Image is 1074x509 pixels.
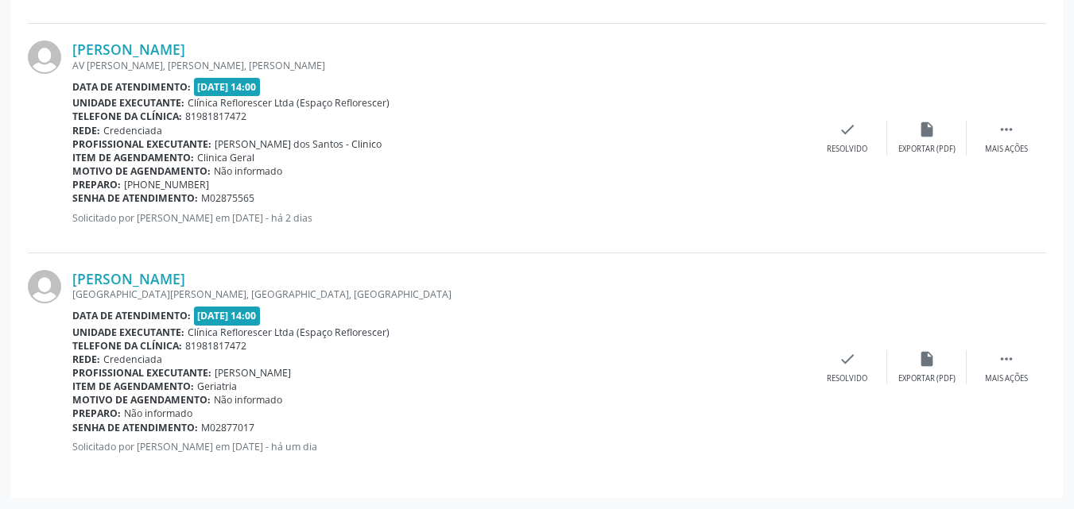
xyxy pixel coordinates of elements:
i:  [998,121,1015,138]
span: 81981817472 [185,110,246,123]
b: Item de agendamento: [72,380,194,393]
div: Resolvido [827,144,867,155]
b: Telefone da clínica: [72,339,182,353]
b: Senha de atendimento: [72,191,198,205]
div: AV [PERSON_NAME], [PERSON_NAME], [PERSON_NAME] [72,59,808,72]
b: Motivo de agendamento: [72,393,211,407]
img: img [28,40,61,74]
span: M02875565 [201,191,254,205]
i: insert_drive_file [918,121,936,138]
span: [DATE] 14:00 [194,78,261,96]
p: Solicitado por [PERSON_NAME] em [DATE] - há um dia [72,440,808,453]
div: Exportar (PDF) [898,144,956,155]
i:  [998,350,1015,368]
a: [PERSON_NAME] [72,270,185,287]
b: Preparo: [72,178,121,191]
i: check [839,121,856,138]
b: Profissional executante: [72,137,211,151]
span: Não informado [214,164,282,178]
a: [PERSON_NAME] [72,40,185,58]
div: Exportar (PDF) [898,373,956,384]
span: [DATE] 14:00 [194,307,261,325]
span: 81981817472 [185,339,246,353]
b: Motivo de agendamento: [72,164,211,178]
i: insert_drive_file [918,350,936,368]
span: Clinica Geral [197,151,254,164]
b: Telefone da clínica: [72,110,182,123]
span: Não informado [124,407,192,420]
div: [GEOGRAPHIC_DATA][PERSON_NAME], [GEOGRAPHIC_DATA], [GEOGRAPHIC_DATA] [72,287,808,301]
span: M02877017 [201,421,254,434]
b: Unidade executante: [72,326,184,339]
span: Clínica Reflorescer Ltda (Espaço Reflorescer) [188,96,390,110]
span: [PHONE_NUMBER] [124,178,209,191]
i: check [839,350,856,368]
img: img [28,270,61,303]
span: Credenciada [103,353,162,366]
span: Geriatria [197,380,237,393]
b: Data de atendimento: [72,80,191,94]
b: Profissional executante: [72,366,211,380]
span: Não informado [214,393,282,407]
b: Rede: [72,353,100,366]
span: [PERSON_NAME] [215,366,291,380]
b: Preparo: [72,407,121,420]
p: Solicitado por [PERSON_NAME] em [DATE] - há 2 dias [72,211,808,225]
div: Mais ações [985,373,1028,384]
b: Item de agendamento: [72,151,194,164]
b: Senha de atendimento: [72,421,198,434]
span: [PERSON_NAME] dos Santos - Clinico [215,137,382,151]
div: Resolvido [827,373,867,384]
span: Credenciada [103,124,162,137]
span: Clínica Reflorescer Ltda (Espaço Reflorescer) [188,326,390,339]
b: Unidade executante: [72,96,184,110]
b: Data de atendimento: [72,309,191,322]
div: Mais ações [985,144,1028,155]
b: Rede: [72,124,100,137]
